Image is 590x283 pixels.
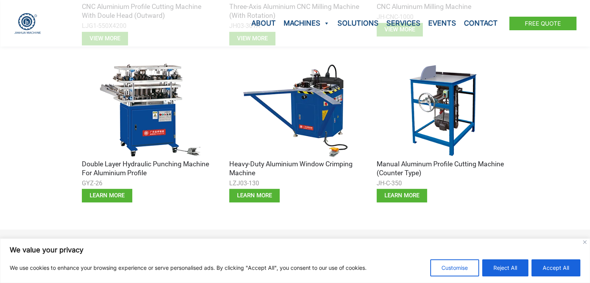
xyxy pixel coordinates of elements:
[583,240,587,244] img: Close
[384,193,419,198] span: learn more
[229,61,361,160] img: aluminium window making machine 5
[10,245,580,255] p: We value your privacy
[82,189,132,202] a: learn more
[531,259,580,276] button: Accept All
[229,160,361,178] h3: Heavy-duty Aluminium Window Crimping Machine
[14,13,42,34] img: JH Aluminium Window & Door Processing Machines
[82,178,214,189] div: GYZ-26
[509,17,576,30] a: Free Quote
[10,263,367,273] p: We use cookies to enhance your browsing experience or serve personalised ads. By clicking "Accept...
[430,259,479,276] button: Customise
[82,160,214,178] h3: Double Layer Hydraulic Punching Machine for Aluminium Profile
[82,61,214,160] img: aluminium window making machine 4
[377,160,509,178] h3: Manual Aluminum Profile Cutting Machine (Counter Type)
[377,189,427,202] a: learn more
[90,193,125,198] span: learn more
[377,178,509,189] div: JH-C-350
[229,189,280,202] a: learn more
[377,61,509,160] img: aluminium window making machine 6
[229,178,361,189] div: LZJ03-130
[237,193,272,198] span: learn more
[482,259,528,276] button: Reject All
